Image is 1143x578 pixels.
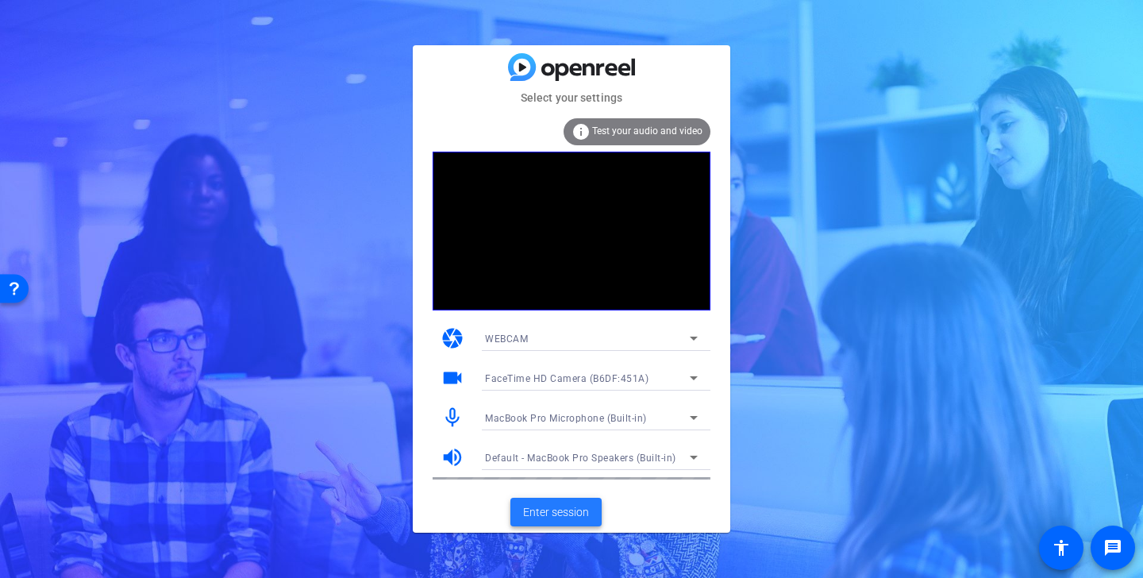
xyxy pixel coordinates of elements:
mat-icon: info [571,122,591,141]
span: WEBCAM [485,333,528,345]
mat-icon: mic_none [441,406,464,430]
span: FaceTime HD Camera (B6DF:451A) [485,373,648,384]
mat-icon: camera [441,326,464,350]
mat-icon: message [1103,538,1122,557]
mat-icon: videocam [441,366,464,390]
img: blue-gradient.svg [508,53,635,81]
mat-card-subtitle: Select your settings [413,89,730,106]
mat-icon: accessibility [1052,538,1071,557]
span: Default - MacBook Pro Speakers (Built-in) [485,453,676,464]
mat-icon: volume_up [441,445,464,469]
span: Test your audio and video [592,125,702,137]
span: Enter session [523,504,589,521]
button: Enter session [510,498,602,526]
span: MacBook Pro Microphone (Built-in) [485,413,647,424]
